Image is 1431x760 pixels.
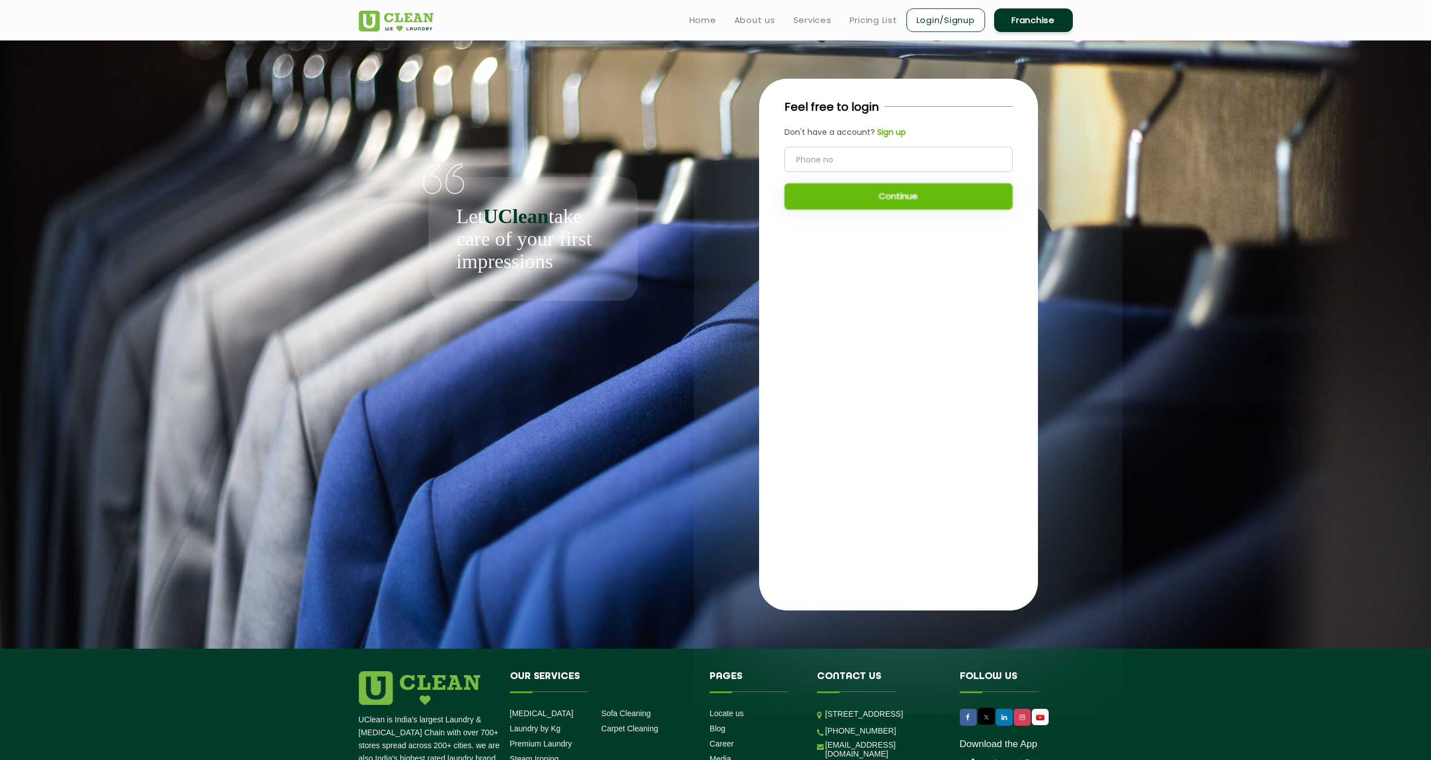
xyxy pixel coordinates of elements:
[850,13,897,27] a: Pricing List
[510,724,561,733] a: Laundry by Kg
[960,671,1059,693] h4: Follow us
[510,709,574,718] a: [MEDICAL_DATA]
[710,709,744,718] a: Locate us
[601,724,658,733] a: Carpet Cleaning
[877,126,906,138] b: Sign up
[960,739,1037,750] a: Download the App
[510,739,572,748] a: Premium Laundry
[423,163,465,194] img: quote-img
[710,739,734,748] a: Career
[793,13,832,27] a: Services
[601,709,651,718] a: Sofa Cleaning
[784,147,1013,172] input: Phone no
[825,726,896,735] a: [PHONE_NUMBER]
[784,126,875,138] span: Don't have a account?
[825,740,943,758] a: [EMAIL_ADDRESS][DOMAIN_NAME]
[1033,712,1048,723] img: UClean Laundry and Dry Cleaning
[734,13,775,27] a: About us
[483,205,548,228] b: UClean
[710,671,800,693] h4: Pages
[825,708,943,721] p: [STREET_ADDRESS]
[994,8,1073,32] a: Franchise
[710,724,725,733] a: Blog
[784,98,879,115] p: Feel free to login
[875,126,906,138] a: Sign up
[359,671,480,705] img: logo.png
[510,671,693,693] h4: Our Services
[817,671,943,693] h4: Contact us
[359,11,434,31] img: UClean Laundry and Dry Cleaning
[906,8,985,32] a: Login/Signup
[457,205,610,273] p: Let take care of your first impressions
[689,13,716,27] a: Home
